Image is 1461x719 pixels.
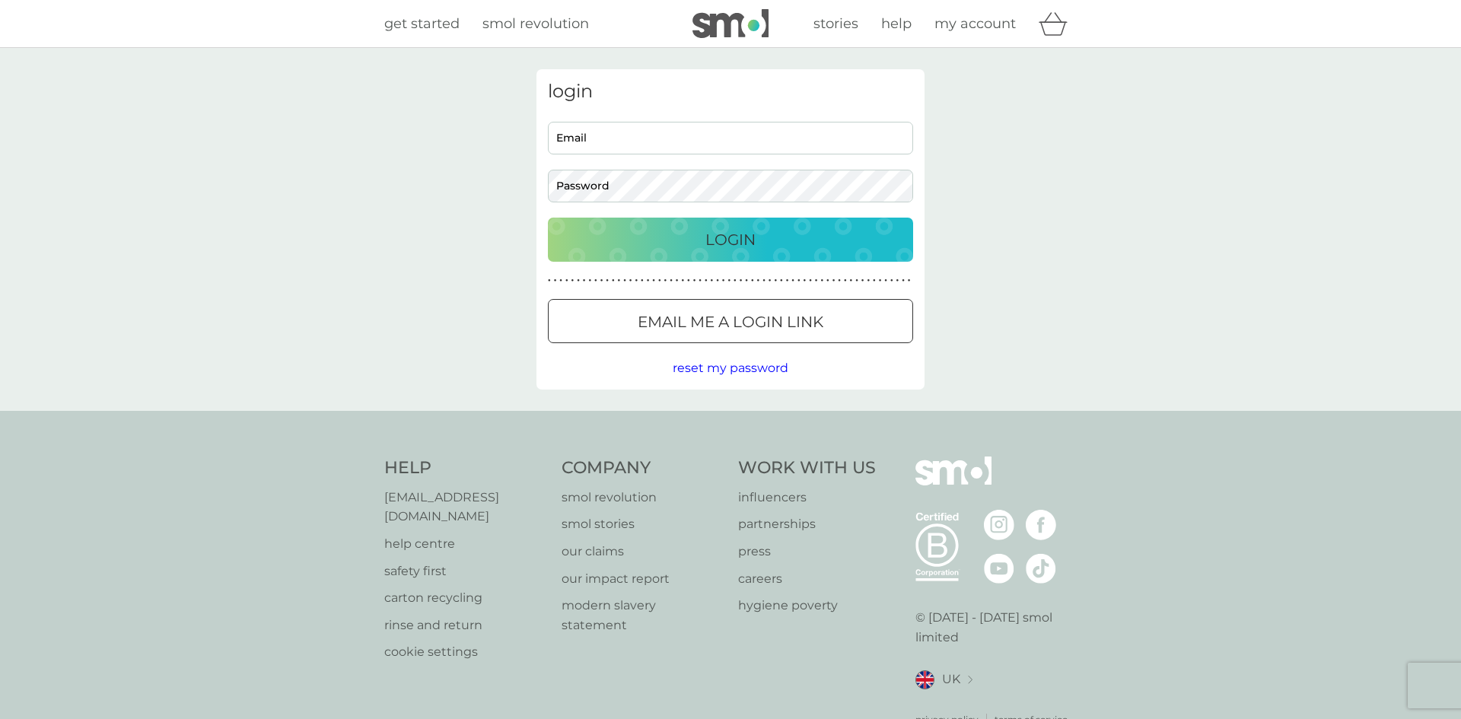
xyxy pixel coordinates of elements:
[934,13,1016,35] a: my account
[813,13,858,35] a: stories
[711,277,714,285] p: ●
[738,514,876,534] a: partnerships
[745,277,748,285] p: ●
[384,488,546,527] p: [EMAIL_ADDRESS][DOMAIN_NAME]
[384,15,460,32] span: get started
[562,488,724,507] a: smol revolution
[881,15,912,32] span: help
[705,227,756,252] p: Login
[384,457,546,480] h4: Help
[673,358,788,378] button: reset my password
[934,15,1016,32] span: my account
[658,277,661,285] p: ●
[594,277,597,285] p: ●
[562,457,724,480] h4: Company
[815,277,818,285] p: ●
[687,277,690,285] p: ●
[826,277,829,285] p: ●
[738,488,876,507] a: influencers
[562,596,724,635] a: modern slavery statement
[588,277,591,285] p: ●
[562,514,724,534] a: smol stories
[915,608,1077,647] p: © [DATE] - [DATE] smol limited
[984,510,1014,540] img: visit the smol Instagram page
[641,277,644,285] p: ●
[1026,510,1056,540] img: visit the smol Facebook page
[618,277,621,285] p: ●
[738,569,876,589] a: careers
[693,277,696,285] p: ●
[844,277,847,285] p: ●
[559,277,562,285] p: ●
[820,277,823,285] p: ●
[738,457,876,480] h4: Work With Us
[769,277,772,285] p: ●
[881,13,912,35] a: help
[774,277,777,285] p: ●
[638,310,823,334] p: Email me a login link
[804,277,807,285] p: ●
[482,13,589,35] a: smol revolution
[896,277,899,285] p: ●
[738,596,876,616] a: hygiene poverty
[727,277,730,285] p: ●
[384,616,546,635] p: rinse and return
[797,277,801,285] p: ●
[838,277,841,285] p: ●
[606,277,609,285] p: ●
[850,277,853,285] p: ●
[716,277,719,285] p: ●
[890,277,893,285] p: ●
[673,361,788,375] span: reset my password
[908,277,911,285] p: ●
[548,299,913,343] button: Email me a login link
[482,15,589,32] span: smol revolution
[832,277,836,285] p: ●
[583,277,586,285] p: ●
[647,277,650,285] p: ●
[809,277,812,285] p: ●
[548,218,913,262] button: Login
[664,277,667,285] p: ●
[867,277,870,285] p: ●
[786,277,789,285] p: ●
[884,277,887,285] p: ●
[734,277,737,285] p: ●
[699,277,702,285] p: ●
[629,277,632,285] p: ●
[562,569,724,589] p: our impact report
[562,542,724,562] a: our claims
[623,277,626,285] p: ●
[600,277,603,285] p: ●
[384,13,460,35] a: get started
[681,277,684,285] p: ●
[813,15,858,32] span: stories
[384,588,546,608] a: carton recycling
[780,277,783,285] p: ●
[791,277,794,285] p: ●
[861,277,864,285] p: ●
[635,277,638,285] p: ●
[384,562,546,581] a: safety first
[879,277,882,285] p: ●
[942,670,960,689] span: UK
[738,542,876,562] p: press
[705,277,708,285] p: ●
[384,642,546,662] a: cookie settings
[670,277,673,285] p: ●
[1026,553,1056,584] img: visit the smol Tiktok page
[902,277,905,285] p: ●
[548,81,913,103] h3: login
[751,277,754,285] p: ●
